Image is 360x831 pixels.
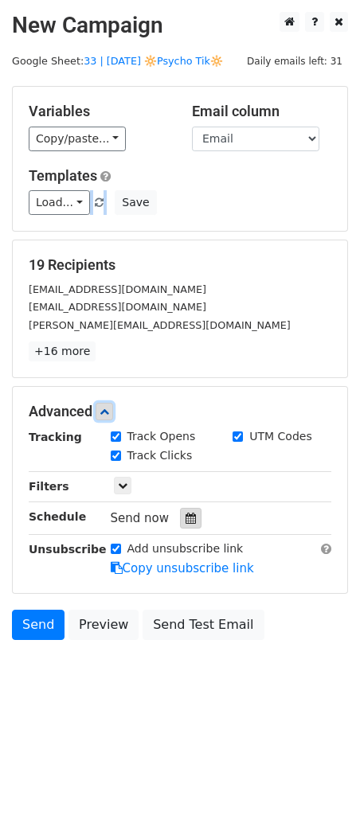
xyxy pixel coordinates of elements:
[127,447,193,464] label: Track Clicks
[29,431,82,443] strong: Tracking
[115,190,156,215] button: Save
[249,428,311,445] label: UTM Codes
[127,428,196,445] label: Track Opens
[241,53,348,70] span: Daily emails left: 31
[111,511,170,525] span: Send now
[29,341,96,361] a: +16 more
[29,127,126,151] a: Copy/paste...
[111,561,254,575] a: Copy unsubscribe link
[29,403,331,420] h5: Advanced
[241,55,348,67] a: Daily emails left: 31
[12,12,348,39] h2: New Campaign
[29,301,206,313] small: [EMAIL_ADDRESS][DOMAIN_NAME]
[29,190,90,215] a: Load...
[127,540,244,557] label: Add unsubscribe link
[12,55,223,67] small: Google Sheet:
[29,510,86,523] strong: Schedule
[29,480,69,493] strong: Filters
[84,55,223,67] a: 33 | [DATE] 🔆Psycho Tik🔆
[12,610,65,640] a: Send
[143,610,264,640] a: Send Test Email
[192,103,331,120] h5: Email column
[29,283,206,295] small: [EMAIL_ADDRESS][DOMAIN_NAME]
[68,610,139,640] a: Preview
[29,167,97,184] a: Templates
[29,256,331,274] h5: 19 Recipients
[29,543,107,556] strong: Unsubscribe
[29,319,291,331] small: [PERSON_NAME][EMAIL_ADDRESS][DOMAIN_NAME]
[280,755,360,831] iframe: Chat Widget
[29,103,168,120] h5: Variables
